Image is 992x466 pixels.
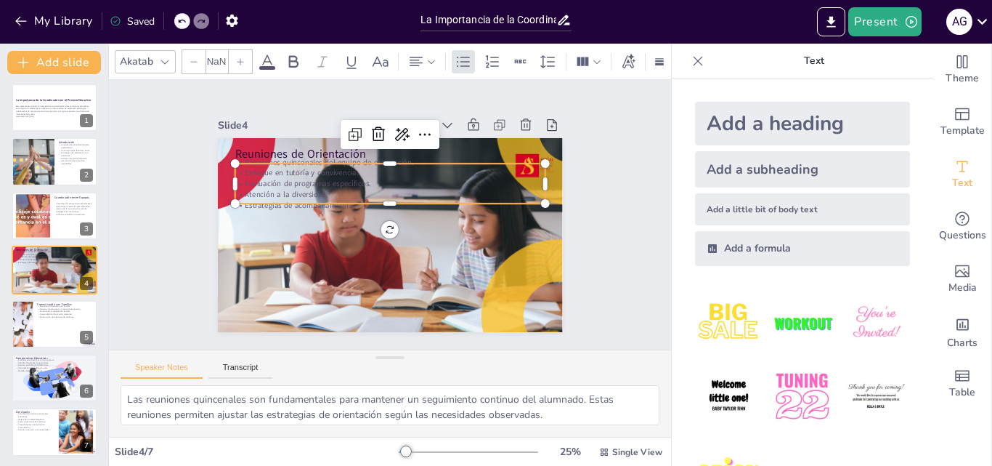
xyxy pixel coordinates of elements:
[54,205,93,208] p: Reuniones trimestrales para evaluación.
[12,354,97,402] div: 6
[37,310,93,313] p: Fomento de la cooperación familiar.
[59,159,93,164] p: Intervención oportuna ante necesidades.
[54,208,93,211] p: Mejora de la convivencia en el aula.
[12,408,97,456] div: 7
[16,256,93,259] p: Evaluación de programas específicos.
[37,313,93,316] p: Intercambio de información relevante.
[842,363,910,430] img: 6.jpeg
[946,9,972,35] div: A G
[617,50,639,73] div: Text effects
[235,189,545,200] p: Atención a la diversidad.
[121,363,203,379] button: Speaker Notes
[59,156,93,159] p: Atención integral al alumnado.
[16,356,93,361] p: Compromisos Educativos
[768,363,836,430] img: 5.jpeg
[16,366,93,369] p: Participación activa de las familias.
[553,445,588,459] div: 25 %
[933,44,991,96] div: Change the overall theme
[16,418,54,421] p: Mejora de la calidad educativa.
[37,308,93,310] p: Aspectos organizativos y criterios de evaluación.
[651,50,667,73] div: Border settings
[80,222,93,236] div: 3
[235,168,545,179] p: Enfoque en tutoría y convivencia.
[946,71,979,87] span: Theme
[59,151,93,156] p: Estrategias de colaboración son necesarias.
[16,410,54,414] p: Conclusión
[16,421,54,424] p: Clima institucional de confianza.
[420,9,556,31] input: Insert title
[16,105,93,116] p: Esta presentación aborda la necesidad de la coordinación entre los actores educativos para mejora...
[16,369,93,372] p: Medidas efectivas adoptadas.
[612,446,662,458] span: Single View
[16,251,93,254] p: Reuniones quincenales del equipo de orientación.
[235,178,545,189] p: Evaluación de programas específicos.
[842,289,910,357] img: 3.jpeg
[37,316,93,318] p: Construcción de relaciones de confianza.
[16,261,93,264] p: Estrategias de acompañamiento.
[16,116,93,118] p: Generated with [URL]
[12,192,97,240] div: 3
[235,157,545,168] p: Reuniones quincenales del equipo de orientación.
[933,253,991,305] div: Add images, graphics, shapes or video
[695,193,910,225] div: Add a little bit of body text
[933,305,991,358] div: Add charts and graphs
[80,169,93,182] div: 2
[695,102,910,145] div: Add a heading
[59,148,93,151] p: La comunicación fluida es crucial.
[54,213,93,216] p: Enfoque unificado en la atención.
[16,248,93,252] p: Reuniones de Orientación
[16,361,93,364] p: Abordar dificultades de aprendizaje.
[946,7,972,36] button: A G
[695,289,763,357] img: 1.jpeg
[710,44,919,79] p: Text
[117,52,156,71] div: Akatab
[37,302,93,306] p: Comunicación con Familias
[695,151,910,188] div: Add a subheading
[115,445,399,459] div: Slide 4 / 7
[933,201,991,253] div: Get real-time input from your audience
[939,228,986,244] span: Questions
[16,253,93,256] p: Enfoque en tutoría y convivencia.
[12,300,97,348] div: 5
[952,175,972,191] span: Text
[16,413,54,418] p: Coordinación efectiva entre actores educativos.
[768,289,836,357] img: 2.jpeg
[933,96,991,148] div: Add ready made slides
[80,331,93,344] div: 5
[235,200,545,211] p: Estrategias de acompañamiento.
[947,335,977,351] span: Charts
[572,50,605,73] div: Column Count
[235,146,545,162] p: Reuniones de Orientación
[16,424,54,429] p: Procedimientos que faciliten la comunicación.
[695,363,763,430] img: 4.jpeg
[59,140,93,144] p: Introducción
[948,280,977,296] span: Media
[110,15,155,28] div: Saved
[54,202,93,205] p: Coordinación entre el personal educativo.
[54,210,93,213] p: Adaptaciones curriculares.
[7,51,101,74] button: Add slide
[16,98,91,102] strong: La Importancia de la Coordinación en el Proceso Educativo
[933,358,991,410] div: Add a table
[16,429,54,432] p: Atención oportuna a las necesidades.
[218,118,406,132] div: Slide 4
[80,385,93,398] div: 6
[80,114,93,127] div: 1
[80,277,93,290] div: 4
[933,148,991,201] div: Add text boxes
[695,231,910,266] div: Add a formula
[12,137,97,185] div: 2
[16,364,93,367] p: Revisión periódica de compromisos.
[208,363,273,379] button: Transcript
[848,7,921,36] button: Present
[37,305,93,308] p: Reuniones informativas con familias.
[121,385,659,425] textarea: Las reuniones quincenales son fundamentales para mantener un seguimiento continuo del alumnado. E...
[54,196,93,200] p: Coordinación entre Equipos
[59,143,93,148] p: La educación de calidad requiere colaboración.
[817,7,845,36] button: Export to PowerPoint
[12,84,97,132] div: 1
[11,9,99,33] button: My Library
[16,259,93,262] p: Atención a la diversidad.
[940,123,985,139] span: Template
[80,439,93,452] div: 7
